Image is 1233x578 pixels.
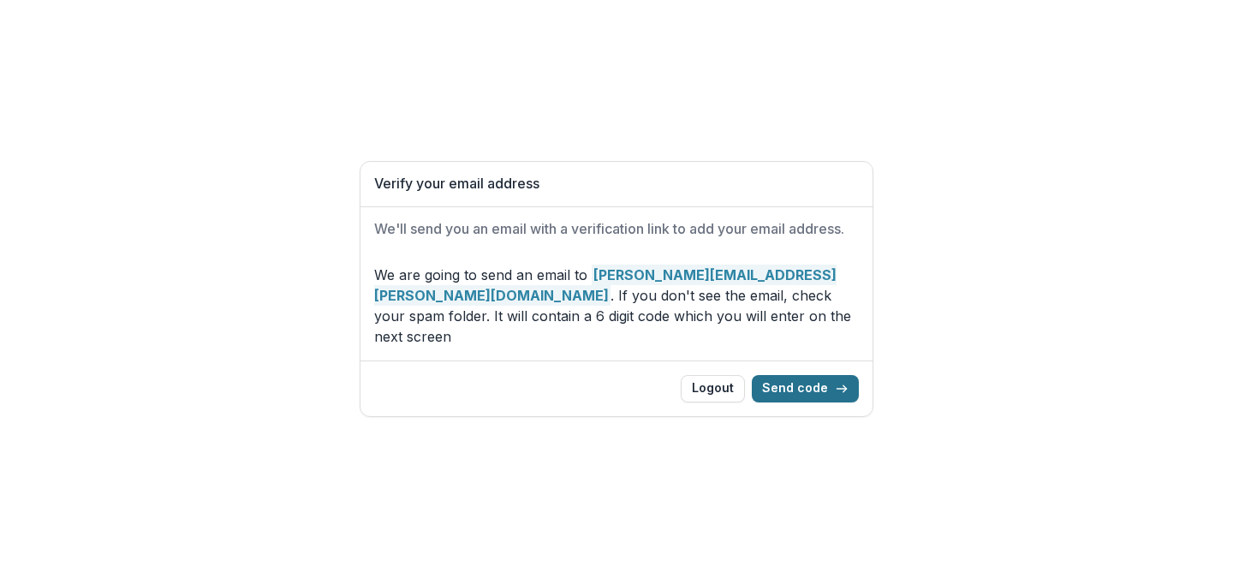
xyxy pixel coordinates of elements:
[374,265,859,347] p: We are going to send an email to . If you don't see the email, check your spam folder. It will co...
[374,176,859,192] h1: Verify your email address
[374,265,837,306] strong: [PERSON_NAME][EMAIL_ADDRESS][PERSON_NAME][DOMAIN_NAME]
[374,221,859,237] h2: We'll send you an email with a verification link to add your email address.
[752,375,859,402] button: Send code
[681,375,745,402] button: Logout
